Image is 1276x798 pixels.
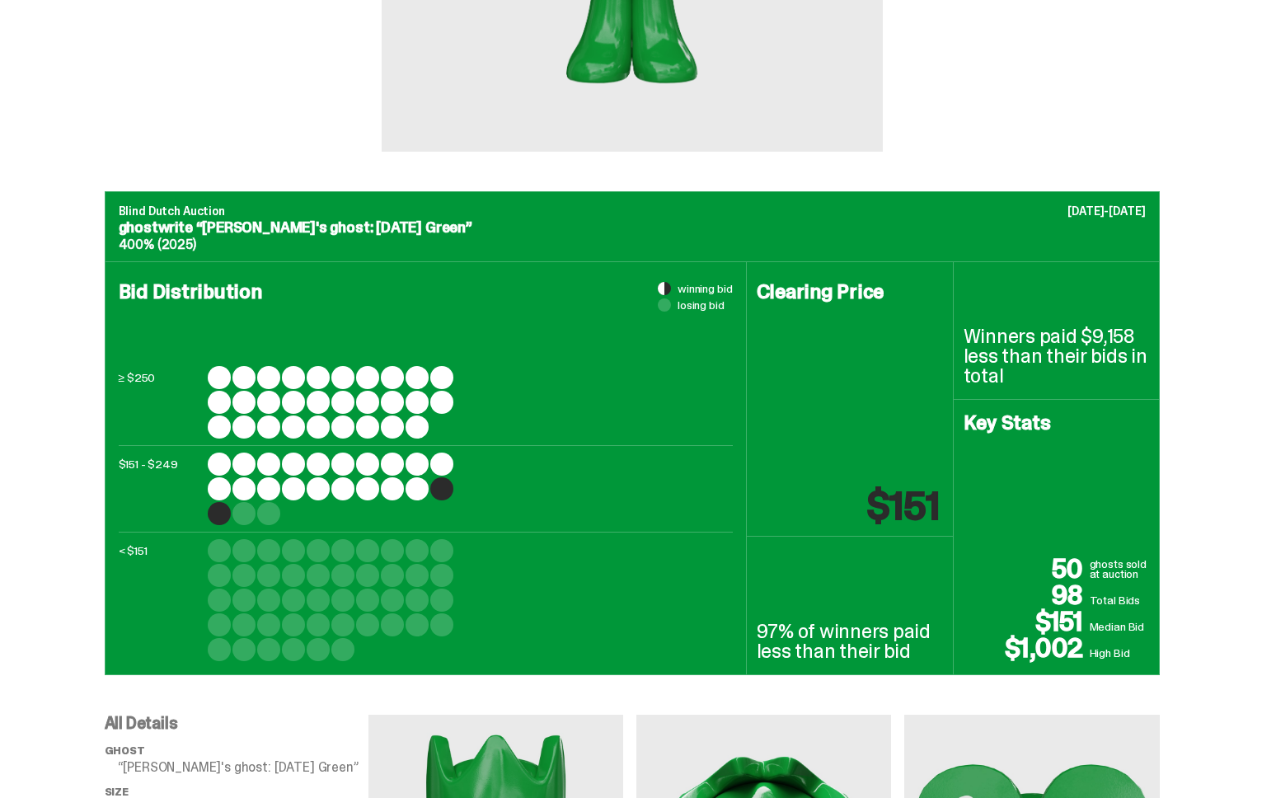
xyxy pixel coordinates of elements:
[1090,559,1149,582] p: ghosts sold at auction
[119,453,201,525] p: $151 - $249
[119,236,196,253] span: 400% (2025)
[1090,618,1149,635] p: Median Bid
[964,413,1149,433] h4: Key Stats
[757,282,943,302] h4: Clearing Price
[964,635,1090,661] p: $1,002
[1090,645,1149,661] p: High Bid
[119,205,1146,217] p: Blind Dutch Auction
[964,582,1090,608] p: 98
[119,539,201,661] p: < $151
[678,299,725,311] span: losing bid
[678,283,732,294] span: winning bid
[757,622,943,661] p: 97% of winners paid less than their bid
[118,761,368,774] p: “[PERSON_NAME]'s ghost: [DATE] Green”
[964,556,1090,582] p: 50
[119,282,733,354] h4: Bid Distribution
[964,326,1149,386] p: Winners paid $9,158 less than their bids in total
[105,744,145,758] span: ghost
[1067,205,1145,217] p: [DATE]-[DATE]
[105,715,368,731] p: All Details
[119,220,1146,235] p: ghostwrite “[PERSON_NAME]'s ghost: [DATE] Green”
[867,486,939,526] p: $151
[1090,592,1149,608] p: Total Bids
[964,608,1090,635] p: $151
[119,366,201,439] p: ≥ $250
